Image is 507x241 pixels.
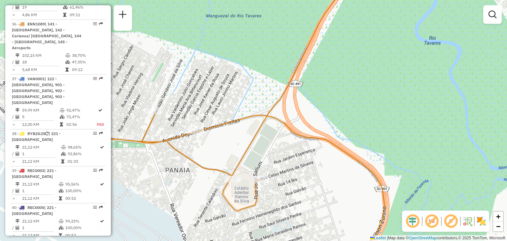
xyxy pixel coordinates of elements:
i: Tempo total em rota [63,13,66,17]
td: = [12,12,15,18]
em: Opções [93,77,97,81]
a: Nova sessão e pesquisa [116,8,129,23]
td: 00:52 [65,232,99,239]
td: 02:56 [66,121,97,128]
i: Rota otimizada [100,182,104,186]
td: = [12,158,15,165]
td: 100,00% [65,224,99,231]
i: % de utilização da cubagem [59,226,64,230]
a: OpenStreetMap [409,236,437,240]
i: Total de Atividades [16,152,19,156]
i: Total de Atividades [16,5,19,9]
i: % de utilização do peso [59,219,64,223]
td: 1 [22,188,58,194]
span: 38 - [12,131,61,142]
td: 18 [22,59,65,65]
span: RYB2G25 [27,131,45,136]
td: 09:11 [69,12,103,18]
td: 61,46% [69,4,103,11]
i: Rota otimizada [100,145,104,149]
i: % de utilização da cubagem [65,60,70,64]
span: Exibir rótulo [443,213,459,229]
span: − [496,222,500,230]
td: 72,47% [66,114,97,120]
span: | 221 - [GEOGRAPHIC_DATA] [12,131,61,142]
span: REC0003 [27,168,44,173]
span: | 122 - [GEOGRAPHIC_DATA], 901 - [GEOGRAPHIC_DATA], 902 - [GEOGRAPHIC_DATA], 903 - [GEOGRAPHIC_DATA] [12,76,65,105]
i: Total de Atividades [16,115,19,119]
span: 37 - [12,76,65,105]
img: Fluxo de ruas [462,216,473,226]
em: Opções [93,22,97,26]
span: 40 - [12,205,56,216]
td: 47,35% [72,59,103,65]
td: 12,00 KM [22,121,59,128]
td: / [12,114,15,120]
td: / [12,151,15,157]
a: Leaflet [370,236,386,240]
span: 36 - [12,21,81,50]
span: | 221 - [GEOGRAPHIC_DATA] [12,168,56,179]
td: 99,23% [65,218,99,224]
i: Distância Total [16,219,19,223]
td: 01:33 [67,158,99,165]
a: Zoom in [493,212,503,222]
span: | 221 - [GEOGRAPHIC_DATA] [12,205,56,216]
td: 21,12 KM [22,158,61,165]
span: + [496,212,500,221]
i: Rota otimizada [98,108,102,112]
td: = [12,195,15,202]
td: 98,65% [67,144,99,151]
span: Exibir NR [424,213,440,229]
i: Rota otimizada [100,219,104,223]
span: VAN0001 [27,76,45,81]
td: = [12,121,15,128]
i: Tempo total em rota [65,68,69,72]
i: Distância Total [16,145,19,149]
img: Exibir/Ocultar setores [476,216,487,226]
i: % de utilização da cubagem [63,5,68,9]
i: Distância Total [16,182,19,186]
td: 1 [22,224,58,231]
td: 38,70% [72,52,103,59]
td: / [12,4,15,11]
td: 4,86 KM [22,12,63,18]
i: Distância Total [16,108,19,112]
td: 21,12 KM [22,181,58,188]
i: Total de Atividades [16,189,19,193]
td: 92,86% [67,151,99,157]
div: Map data © contributors,© 2025 TomTom, Microsoft [368,235,507,241]
em: Rota exportada [99,77,103,81]
td: 19 [22,4,63,11]
td: / [12,224,15,231]
em: Opções [93,168,97,172]
span: 39 - [12,168,56,179]
em: Opções [93,131,97,135]
td: FAD [96,121,104,128]
td: 5 [22,114,59,120]
i: Tempo total em rota [61,159,64,163]
td: 09:12 [72,66,103,73]
em: Rota exportada [99,131,103,135]
span: REC0005 [27,205,44,210]
em: Rota exportada [99,205,103,209]
a: Zoom out [493,222,503,231]
a: Exibir filtros [486,8,499,21]
i: % de utilização do peso [65,53,70,57]
span: ENN1089 [27,21,45,26]
span: Ocultar deslocamento [405,213,421,229]
td: / [12,59,15,65]
em: Rota exportada [99,168,103,172]
i: Total de Atividades [16,226,19,230]
i: Total de Atividades [16,60,19,64]
i: Tempo total em rota [60,122,63,126]
td: 102,15 KM [22,52,65,59]
td: 5,68 KM [22,66,65,73]
i: Tempo total em rota [59,196,62,200]
em: Opções [93,205,97,209]
td: / [12,188,15,194]
i: Tempo total em rota [59,233,62,237]
td: 00:52 [65,195,99,202]
td: = [12,66,15,73]
span: | [387,236,388,240]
